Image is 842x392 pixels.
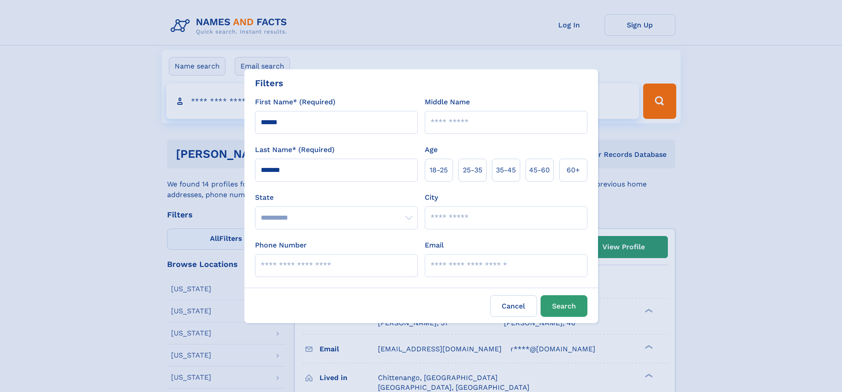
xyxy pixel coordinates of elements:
[425,192,438,203] label: City
[425,97,470,107] label: Middle Name
[541,295,587,317] button: Search
[255,76,283,90] div: Filters
[255,97,335,107] label: First Name* (Required)
[529,165,550,175] span: 45‑60
[496,165,516,175] span: 35‑45
[255,192,418,203] label: State
[490,295,537,317] label: Cancel
[567,165,580,175] span: 60+
[255,240,307,251] label: Phone Number
[430,165,448,175] span: 18‑25
[425,240,444,251] label: Email
[463,165,482,175] span: 25‑35
[425,145,438,155] label: Age
[255,145,335,155] label: Last Name* (Required)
